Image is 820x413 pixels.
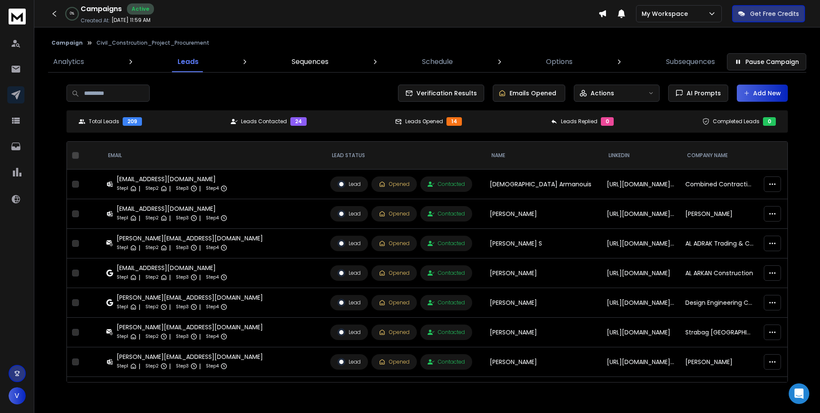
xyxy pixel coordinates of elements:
[206,362,219,370] p: Step 4
[206,243,219,252] p: Step 4
[428,299,465,306] div: Contacted
[680,288,759,318] td: Design Engineering Consultants
[169,303,171,311] p: |
[446,117,462,126] div: 14
[338,210,361,218] div: Lead
[602,318,680,347] td: [URL][DOMAIN_NAME]
[117,234,263,243] div: [PERSON_NAME][EMAIL_ADDRESS][DOMAIN_NAME]
[763,117,776,126] div: 0
[123,117,142,126] div: 209
[169,362,171,370] p: |
[561,118,597,125] p: Leads Replied
[428,240,465,247] div: Contacted
[117,204,227,213] div: [EMAIL_ADDRESS][DOMAIN_NAME]
[117,243,128,252] p: Step 1
[602,377,680,407] td: [URL][DOMAIN_NAME][PERSON_NAME]
[117,362,128,370] p: Step 1
[292,57,329,67] p: Sequences
[81,17,110,24] p: Created At:
[379,240,410,247] div: Opened
[379,329,410,336] div: Opened
[199,184,201,193] p: |
[602,142,680,170] th: LinkedIn
[145,214,159,222] p: Step 2
[176,303,189,311] p: Step 3
[96,39,209,46] p: Civil_Constrcution_Project_Procurement
[428,270,465,276] div: Contacted
[379,299,410,306] div: Opened
[9,9,26,24] img: logo
[206,303,219,311] p: Step 4
[9,387,26,404] button: V
[666,57,715,67] p: Subsequences
[428,210,465,217] div: Contacted
[338,299,361,307] div: Lead
[680,318,759,347] td: Strabag [GEOGRAPHIC_DATA]
[169,332,171,341] p: |
[713,118,760,125] p: Completed Leads
[176,184,189,193] p: Step 3
[602,229,680,258] td: [URL][DOMAIN_NAME][PERSON_NAME]
[199,303,201,311] p: |
[732,5,805,22] button: Get Free Credits
[199,214,201,222] p: |
[485,258,602,288] td: [PERSON_NAME]
[683,89,721,97] span: AI Prompts
[139,362,140,370] p: |
[206,214,219,222] p: Step 4
[117,184,128,193] p: Step 1
[602,347,680,377] td: [URL][DOMAIN_NAME][PERSON_NAME]
[680,170,759,199] td: Combined Contracting
[139,243,140,252] p: |
[145,243,159,252] p: Step 2
[398,85,484,102] button: Verification Results
[668,85,728,102] button: AI Prompts
[428,181,465,188] div: Contacted
[379,181,410,188] div: Opened
[241,118,287,125] p: Leads Contacted
[53,57,84,67] p: Analytics
[117,264,227,272] div: [EMAIL_ADDRESS][DOMAIN_NAME]
[789,383,809,404] div: Open Intercom Messenger
[485,347,602,377] td: [PERSON_NAME]
[485,142,602,170] th: NAME
[680,142,759,170] th: Company Name
[485,170,602,199] td: [DEMOGRAPHIC_DATA] Armanouis
[338,180,361,188] div: Lead
[169,243,171,252] p: |
[145,184,159,193] p: Step 2
[112,17,151,24] p: [DATE] 11:59 AM
[602,288,680,318] td: [URL][DOMAIN_NAME][PERSON_NAME]
[680,229,759,258] td: AL ADRAK Trading & Contracting
[206,273,219,282] p: Step 4
[290,117,307,126] div: 24
[206,332,219,341] p: Step 4
[139,214,140,222] p: |
[169,214,171,222] p: |
[379,358,410,365] div: Opened
[602,199,680,229] td: [URL][DOMAIN_NAME][PERSON_NAME]
[101,142,325,170] th: EMAIL
[485,199,602,229] td: [PERSON_NAME]
[591,89,614,97] p: Actions
[117,323,263,331] div: [PERSON_NAME][EMAIL_ADDRESS][DOMAIN_NAME]
[169,273,171,282] p: |
[602,258,680,288] td: [URL][DOMAIN_NAME]
[680,377,759,407] td: Galfar Engineering & Contracting
[199,273,201,282] p: |
[176,332,189,341] p: Step 3
[139,332,140,341] p: |
[338,240,361,247] div: Lead
[169,184,171,193] p: |
[428,329,465,336] div: Contacted
[176,243,189,252] p: Step 3
[338,358,361,366] div: Lead
[405,118,443,125] p: Leads Opened
[139,273,140,282] p: |
[428,358,465,365] div: Contacted
[661,52,720,72] a: Subsequences
[546,57,573,67] p: Options
[727,53,806,70] button: Pause Campaign
[750,9,799,18] p: Get Free Credits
